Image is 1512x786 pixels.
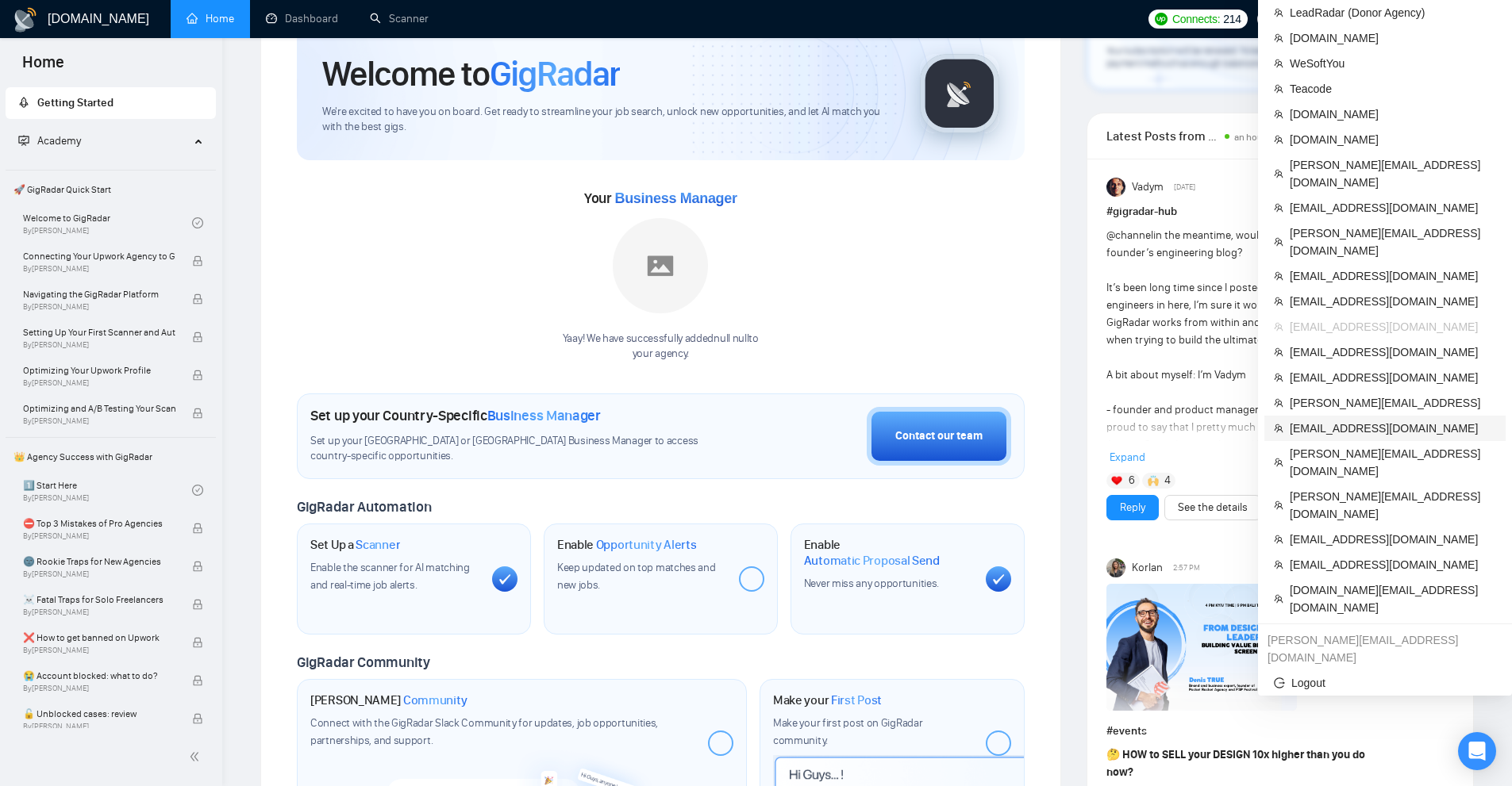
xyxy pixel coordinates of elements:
[1274,135,1283,144] span: team
[192,217,203,228] span: check-circle
[23,401,175,416] span: Optimizing and A/B Testing Your Scanner for Better Results
[23,378,175,388] span: By [PERSON_NAME]
[23,416,175,426] span: By [PERSON_NAME]
[23,286,175,302] span: Navigating the GigRadar Platform
[266,12,338,25] a: dashboardDashboard
[310,407,601,424] h1: Set up your Country-Specific
[1106,748,1365,779] strong: HOW to SELL your DESIGN 10x higher than you do now?
[18,134,81,148] span: Academy
[490,52,620,95] span: GigRadar
[563,347,759,362] p: your agency .
[1274,237,1283,247] span: team
[1290,80,1496,98] span: Teacode
[1290,488,1496,523] span: [PERSON_NAME][EMAIL_ADDRESS][DOMAIN_NAME]
[920,54,999,133] img: gigradar-logo.png
[613,218,708,313] img: placeholder.png
[1106,558,1125,577] img: Korlan
[1172,10,1220,28] span: Connects:
[6,87,216,119] li: Getting Started
[831,692,882,708] span: First Post
[192,637,203,648] span: lock
[1132,178,1164,196] span: Vadym
[1458,732,1496,770] div: Open Intercom Messenger
[23,646,175,655] span: By [PERSON_NAME]
[614,190,737,206] span: Business Manager
[1174,180,1195,194] span: [DATE]
[23,516,175,531] span: ⛔ Top 3 Mistakes of Pro Agencies
[297,654,430,671] span: GigRadar Community
[1290,531,1496,548] span: [EMAIL_ADDRESS][DOMAIN_NAME]
[310,537,400,553] h1: Set Up a
[356,537,400,553] span: Scanner
[1274,424,1283,433] span: team
[1155,13,1168,25] img: upwork-logo.png
[23,684,175,693] span: By [PERSON_NAME]
[1290,420,1496,437] span: [EMAIL_ADDRESS][DOMAIN_NAME]
[23,569,175,579] span: By [PERSON_NAME]
[310,692,467,708] h1: [PERSON_NAME]
[1106,227,1385,681] div: in the meantime, would you be interested in the founder’s engineering blog? It’s been long time s...
[370,12,429,25] a: searchScanner
[1274,8,1283,17] span: team
[13,7,38,33] img: logo
[1106,203,1454,220] h1: # gigradar-hub
[1274,169,1283,178] span: team
[1106,584,1297,711] img: F09HV7Q5KUN-Denis%20True.png
[192,485,203,496] span: check-circle
[1274,560,1283,569] span: team
[187,12,234,25] a: homeHome
[1178,499,1248,516] a: See the details
[773,716,922,747] span: Make your first post on GigRadar community.
[1290,105,1496,123] span: [DOMAIN_NAME]
[7,441,214,473] span: 👑 Agency Success with GigRadar
[23,722,175,731] span: By [PERSON_NAME]
[1129,473,1135,489] span: 6
[310,434,731,464] span: Set up your [GEOGRAPHIC_DATA] or [GEOGRAPHIC_DATA] Business Manager to access country-specific op...
[310,716,658,747] span: Connect with the GigRadar Slack Community for updates, job opportunities, partnerships, and support.
[23,362,175,378] span: Optimizing Your Upwork Profile
[895,428,983,445] div: Contact our team
[1106,495,1159,520] button: Reply
[1290,224,1496,259] span: [PERSON_NAME][EMAIL_ADDRESS][DOMAIN_NAME]
[189,749,205,765] span: double-left
[1290,343,1496,361] span: [EMAIL_ADDRESS][DOMAIN_NAME]
[563,332,759,362] div: Yaay! We have successfully added null null to
[1148,475,1159,486] img: 🙌
[23,473,192,508] a: 1️⃣ Start HereBy[PERSON_NAME]
[1106,44,1430,70] span: Your subscription will be renewed. To keep things running smoothly, make sure your payment method...
[1106,178,1125,197] img: Vadym
[1290,29,1496,47] span: [DOMAIN_NAME]
[1223,10,1241,28] span: 214
[1258,627,1512,670] div: oleksandr.b+1@gigradar.io
[23,668,175,684] span: 😭 Account blocked: what to do?
[804,577,939,590] span: Never miss any opportunities.
[192,561,203,572] span: lock
[1274,535,1283,544] span: team
[18,97,29,108] span: rocket
[23,554,175,569] span: 🌚 Rookie Traps for New Agencies
[1274,271,1283,281] span: team
[1106,748,1120,761] span: 🤔
[192,370,203,381] span: lock
[1274,322,1283,332] span: team
[867,407,1011,466] button: Contact our team
[1274,297,1283,306] span: team
[1290,556,1496,573] span: [EMAIL_ADDRESS][DOMAIN_NAME]
[192,332,203,343] span: lock
[1290,293,1496,310] span: [EMAIL_ADDRESS][DOMAIN_NAME]
[1290,581,1496,616] span: [DOMAIN_NAME][EMAIL_ADDRESS][DOMAIN_NAME]
[1274,347,1283,357] span: team
[192,523,203,534] span: lock
[23,324,175,340] span: Setting Up Your First Scanner and Auto-Bidder
[1132,559,1163,577] span: Korlan
[297,498,431,516] span: GigRadar Automation
[1274,594,1283,604] span: team
[557,537,697,553] h1: Enable
[1234,132,1283,143] span: an hour ago
[192,408,203,419] span: lock
[1274,373,1283,382] span: team
[1274,458,1283,467] span: team
[1290,445,1496,480] span: [PERSON_NAME][EMAIL_ADDRESS][DOMAIN_NAME]
[322,52,620,95] h1: Welcome to
[1290,318,1496,335] span: [EMAIL_ADDRESS][DOMAIN_NAME]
